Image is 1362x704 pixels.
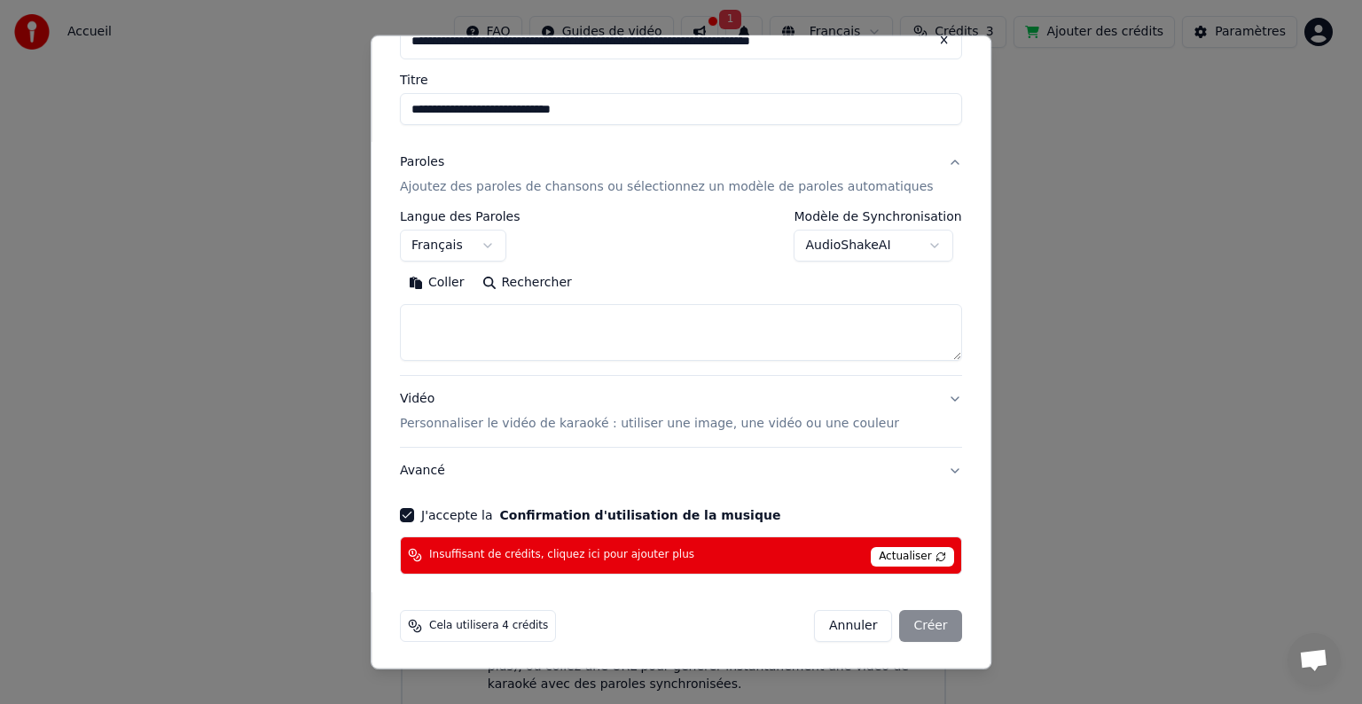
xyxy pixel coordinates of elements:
button: J'accepte la [500,509,781,521]
div: Vidéo [400,390,899,433]
p: Ajoutez des paroles de chansons ou sélectionnez un modèle de paroles automatiques [400,178,934,196]
label: Titre [400,74,962,86]
span: Cela utilisera 4 crédits [429,619,548,633]
div: ParolesAjoutez des paroles de chansons ou sélectionnez un modèle de paroles automatiques [400,210,962,375]
span: Actualiser [871,547,954,567]
p: Personnaliser le vidéo de karaoké : utiliser une image, une vidéo ou une couleur [400,415,899,433]
button: Rechercher [474,269,581,297]
span: Insuffisant de crédits, cliquez ici pour ajouter plus [429,548,694,562]
button: Coller [400,269,474,297]
div: Paroles [400,153,444,171]
button: Annuler [814,610,892,642]
button: Avancé [400,448,962,494]
label: J'accepte la [421,509,780,521]
button: ParolesAjoutez des paroles de chansons ou sélectionnez un modèle de paroles automatiques [400,139,962,210]
label: Modèle de Synchronisation [794,210,962,223]
label: Langue des Paroles [400,210,521,223]
button: VidéoPersonnaliser le vidéo de karaoké : utiliser une image, une vidéo ou une couleur [400,376,962,447]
